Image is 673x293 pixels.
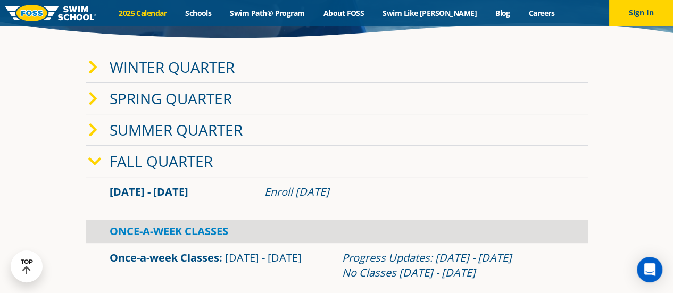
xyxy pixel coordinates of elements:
[110,120,243,140] a: Summer Quarter
[110,151,213,171] a: Fall Quarter
[21,258,33,275] div: TOP
[86,220,588,243] div: Once-A-Week Classes
[314,8,373,18] a: About FOSS
[373,8,486,18] a: Swim Like [PERSON_NAME]
[264,185,564,199] div: Enroll [DATE]
[110,57,235,77] a: Winter Quarter
[637,257,662,282] div: Open Intercom Messenger
[5,5,96,21] img: FOSS Swim School Logo
[176,8,221,18] a: Schools
[110,250,219,265] a: Once-a-week Classes
[342,250,564,280] div: Progress Updates: [DATE] - [DATE] No Classes [DATE] - [DATE]
[519,8,563,18] a: Careers
[110,185,188,199] span: [DATE] - [DATE]
[110,8,176,18] a: 2025 Calendar
[221,8,314,18] a: Swim Path® Program
[486,8,519,18] a: Blog
[225,250,302,265] span: [DATE] - [DATE]
[110,88,232,108] a: Spring Quarter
